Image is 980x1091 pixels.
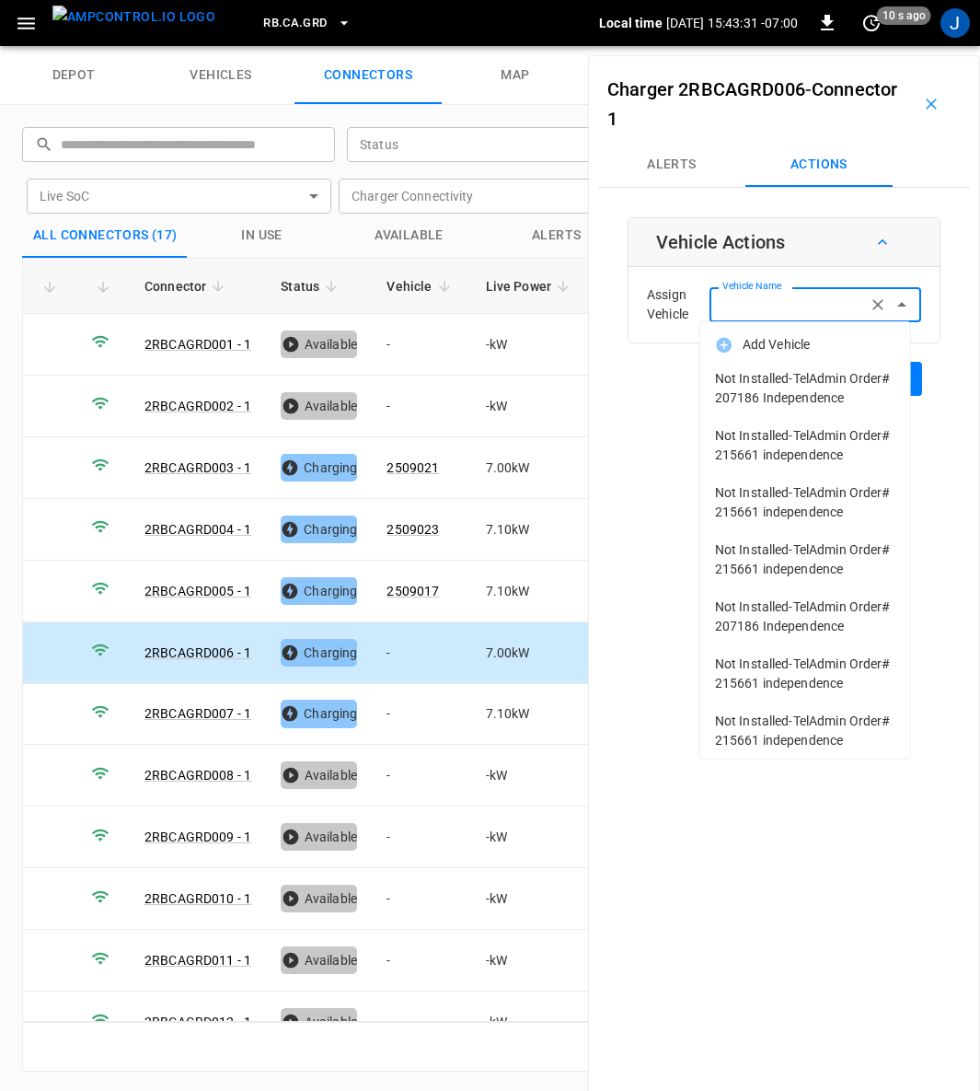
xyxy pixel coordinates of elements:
a: 2RBCAGRD008 - 1 [144,768,251,783]
button: set refresh interval [857,8,886,38]
span: Live Power [486,275,576,297]
td: 7.10 kW [471,684,591,746]
p: Assign Vehicle [647,285,709,324]
td: - [372,930,470,992]
a: 2RBCAGRD001 - 1 [144,337,251,352]
button: All Connectors (17) [22,214,189,258]
div: Available [281,885,357,912]
button: Actions [745,143,893,187]
td: - [372,684,470,746]
h6: Vehicle Actions [656,227,785,257]
div: Available [281,331,357,358]
td: 7.10 kW [471,561,591,622]
button: RB.CA.GRD [256,6,358,41]
a: 2509023 [386,522,439,537]
span: Not Installed-TelAdmin Order# 215661 independence [715,483,895,522]
span: Not Installed-TelAdmin Order# 215661 independence [715,540,895,579]
a: vehicles [147,46,294,105]
p: [DATE] 15:43:31 -07:00 [666,14,798,32]
p: Add Vehicle [743,335,810,354]
td: 7.00 kW [471,622,591,684]
td: - [372,868,470,930]
div: Available [281,1008,357,1036]
a: map [442,46,589,105]
a: 2RBCAGRD012 - 1 [144,1015,251,1029]
span: 10 s ago [877,6,931,25]
span: Not Installed-TelAdmin Order# 207186 Independence [715,598,895,636]
td: 7.10 kW [471,499,591,561]
td: - [372,622,470,684]
button: Alerts [483,214,630,258]
a: connectors [294,46,442,105]
div: Charging [281,577,357,605]
a: 2RBCAGRD011 - 1 [144,953,251,968]
td: - [372,992,470,1053]
span: Not Installed-TelAdmin Order# 215661 independence [715,655,895,693]
img: ampcontrol.io logo [52,6,215,29]
div: Charging [281,454,357,482]
td: - kW [471,868,591,930]
div: Available [281,823,357,851]
td: 7.00 kW [471,437,591,499]
span: Not Installed-TelAdmin Order# 215661 independence [715,712,895,750]
td: - [372,376,470,437]
a: 2RBCAGRD010 - 1 [144,891,251,906]
span: Not Installed-TelAdmin Order# 215661 independence [715,426,895,465]
a: 2509017 [386,584,439,598]
td: - kW [471,992,591,1053]
a: 2RBCAGRD004 - 1 [144,522,251,537]
button: Clear [865,292,891,318]
a: 2RBCAGRD006 - 1 [144,645,251,660]
button: Alerts [598,143,745,187]
label: Vehicle Name [722,279,781,294]
div: Charging [281,639,357,667]
td: - kW [471,807,591,868]
a: 2RBCAGRD009 - 1 [144,830,251,844]
span: Status [281,275,343,297]
button: in use [189,214,336,258]
div: Charging [281,516,357,543]
td: - [372,314,470,376]
p: Local time [599,14,663,32]
td: - [372,745,470,807]
div: profile-icon [940,8,970,38]
div: Available [281,392,357,420]
a: Charger 2RBCAGRD006 [607,78,805,100]
td: - [372,807,470,868]
div: Charging [281,700,357,727]
a: 2RBCAGRD003 - 1 [144,460,251,475]
div: Available [281,946,357,974]
span: RB.CA.GRD [263,13,327,34]
a: 2509021 [386,460,439,475]
span: Connector [144,275,230,297]
span: Not Installed-TelAdmin Order# 207186 Independence [715,369,895,408]
button: Available [336,214,483,258]
div: Available [281,761,357,789]
button: Close [889,292,915,318]
td: - kW [471,314,591,376]
span: Vehicle [386,275,455,297]
td: - kW [471,930,591,992]
td: - kW [471,745,591,807]
a: 2RBCAGRD002 - 1 [144,399,251,413]
div: Connectors submenus tabs [598,143,970,187]
h6: - [607,75,902,133]
a: 2RBCAGRD007 - 1 [144,706,251,721]
a: 2RBCAGRD005 - 1 [144,584,251,598]
td: - kW [471,376,591,437]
